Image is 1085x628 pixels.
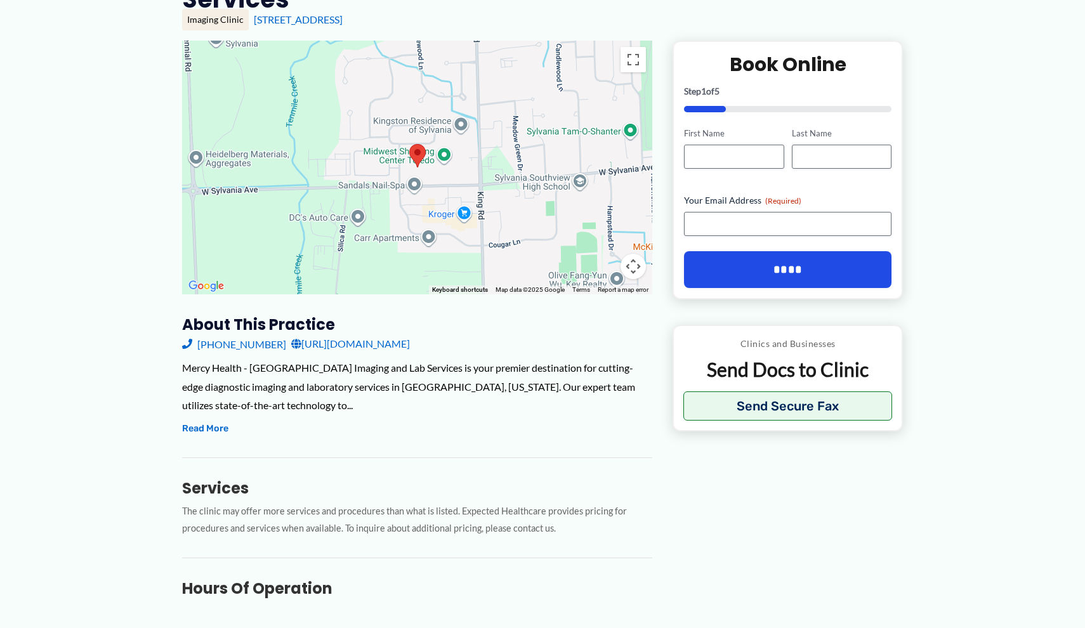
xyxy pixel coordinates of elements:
[182,579,652,598] h3: Hours of Operation
[684,87,891,96] p: Step of
[701,86,706,96] span: 1
[185,278,227,294] img: Google
[598,286,648,293] a: Report a map error
[182,9,249,30] div: Imaging Clinic
[683,336,892,352] p: Clinics and Businesses
[714,86,720,96] span: 5
[684,128,784,140] label: First Name
[182,503,652,537] p: The clinic may offer more services and procedures than what is listed. Expected Healthcare provid...
[182,315,652,334] h3: About this practice
[621,254,646,279] button: Map camera controls
[496,286,565,293] span: Map data ©2025 Google
[182,334,286,353] a: [PHONE_NUMBER]
[683,391,892,421] button: Send Secure Fax
[792,128,891,140] label: Last Name
[254,13,343,25] a: [STREET_ADDRESS]
[182,358,652,415] div: Mercy Health - [GEOGRAPHIC_DATA] Imaging and Lab Services is your premier destination for cutting...
[684,194,891,207] label: Your Email Address
[765,196,801,206] span: (Required)
[182,421,228,436] button: Read More
[621,47,646,72] button: Toggle fullscreen view
[684,52,891,77] h2: Book Online
[572,286,590,293] a: Terms
[182,478,652,498] h3: Services
[291,334,410,353] a: [URL][DOMAIN_NAME]
[432,285,488,294] button: Keyboard shortcuts
[683,357,892,382] p: Send Docs to Clinic
[185,278,227,294] a: Open this area in Google Maps (opens a new window)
